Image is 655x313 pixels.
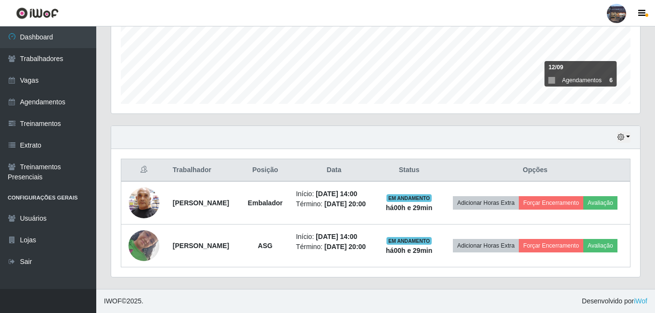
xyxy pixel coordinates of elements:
button: Adicionar Horas Extra [453,196,519,210]
time: [DATE] 14:00 [316,233,357,240]
li: Início: [296,232,372,242]
th: Status [378,159,440,182]
span: IWOF [104,297,122,305]
th: Posição [240,159,290,182]
button: Forçar Encerramento [519,239,583,252]
span: © 2025 . [104,296,143,306]
strong: há 00 h e 29 min [386,247,433,254]
img: 1736890785171.jpeg [128,175,159,230]
span: Desenvolvido por [582,296,647,306]
strong: há 00 h e 29 min [386,204,433,212]
button: Avaliação [583,196,617,210]
th: Trabalhador [167,159,240,182]
strong: Embalador [248,199,283,207]
time: [DATE] 20:00 [324,243,366,250]
span: EM ANDAMENTO [386,237,432,245]
button: Adicionar Horas Extra [453,239,519,252]
time: [DATE] 20:00 [324,200,366,208]
li: Término: [296,242,372,252]
li: Início: [296,189,372,199]
img: 1757074441917.jpeg [128,218,159,273]
a: iWof [634,297,647,305]
th: Opções [440,159,630,182]
img: CoreUI Logo [16,7,59,19]
th: Data [290,159,378,182]
strong: ASG [258,242,272,250]
button: Avaliação [583,239,617,252]
time: [DATE] 14:00 [316,190,357,198]
li: Término: [296,199,372,209]
strong: [PERSON_NAME] [173,199,229,207]
button: Forçar Encerramento [519,196,583,210]
strong: [PERSON_NAME] [173,242,229,250]
span: EM ANDAMENTO [386,194,432,202]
